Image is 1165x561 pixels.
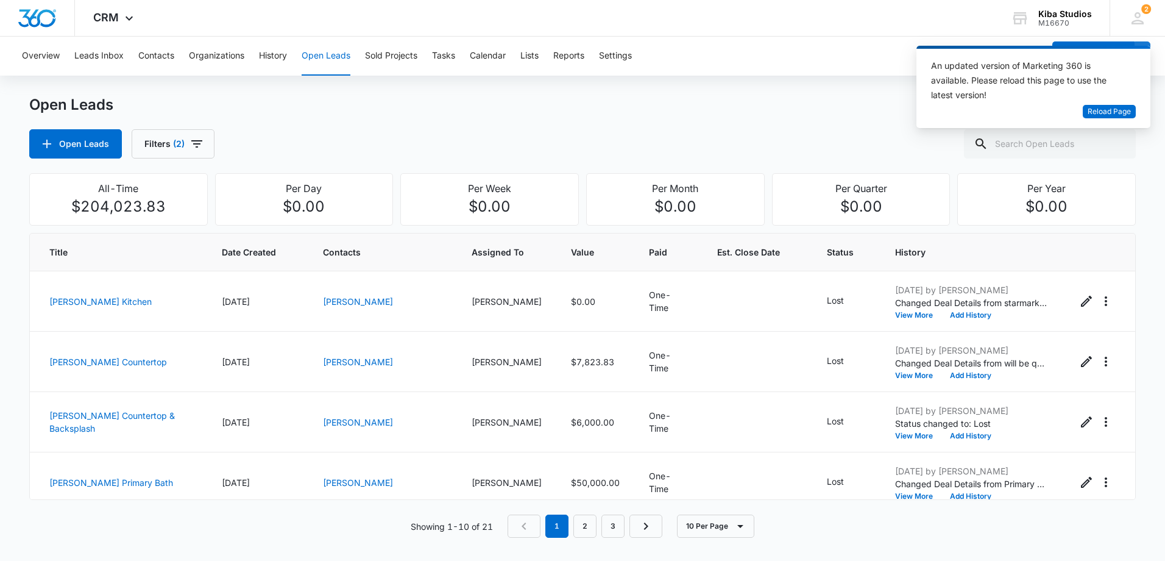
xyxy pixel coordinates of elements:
button: Settings [599,37,632,76]
button: Contacts [138,37,174,76]
span: [DATE] [222,417,250,427]
button: Leads Inbox [74,37,124,76]
p: Lost [827,475,844,488]
p: Per Year [965,181,1128,196]
p: Per Day [223,181,386,196]
p: Lost [827,294,844,307]
td: One-Time [634,332,703,392]
span: $6,000.00 [571,417,614,427]
div: [PERSON_NAME] [472,295,542,308]
p: $0.00 [965,196,1128,218]
button: Open Leads [29,129,122,159]
p: $0.00 [223,196,386,218]
span: Date Created [222,246,276,259]
div: An updated version of Marketing 360 is available. Please reload this page to use the latest version! [931,59,1121,102]
div: [PERSON_NAME] [472,476,542,489]
td: One-Time [634,452,703,513]
div: [PERSON_NAME] [472,356,542,368]
p: $0.00 [780,196,943,218]
span: Assigned To [472,246,542,259]
p: $0.00 [408,196,571,218]
span: $50,000.00 [571,477,620,488]
a: Page 2 [573,515,597,538]
button: Edit Open Lead [1077,412,1096,432]
span: 2 [1141,4,1151,14]
p: Per Week [408,181,571,196]
div: - - Select to Edit Field [827,475,866,490]
span: Paid [649,246,671,259]
span: Status [827,246,866,259]
span: CRM [93,11,119,24]
a: Page 3 [601,515,625,538]
p: Status changed to: Lost [895,417,1047,430]
button: Reports [553,37,584,76]
p: $204,023.83 [37,196,200,218]
span: Reload Page [1088,106,1131,118]
button: Overview [22,37,60,76]
td: One-Time [634,271,703,332]
button: Edit Open Lead [1077,291,1096,311]
p: Changed Deal Details from will be quoting soon, includes countertop, sink, faucet, and backsplash... [895,357,1047,370]
button: Lists [520,37,539,76]
div: notifications count [1141,4,1151,14]
button: Organizations [189,37,244,76]
div: account name [1038,9,1092,19]
span: [DATE] [222,477,250,488]
a: [PERSON_NAME] Countertop & Backsplash [49,410,175,434]
span: Value [571,246,602,259]
p: [DATE] by [PERSON_NAME] [895,465,1047,477]
a: [PERSON_NAME] [323,477,393,488]
span: [DATE] [222,357,250,367]
div: - - Select to Edit Field [827,415,866,429]
span: $0.00 [571,296,595,307]
p: Changed Deal Details from Primary bath, customer saw Kiba Studio ad on facebook, supposed to visi... [895,477,1047,490]
h1: Open Leads [29,96,113,114]
span: Title [49,246,175,259]
nav: Pagination [508,515,662,538]
button: 10 Per Page [677,515,754,538]
input: Search Open Leads [964,129,1136,159]
a: [PERSON_NAME] Kitchen [49,296,152,307]
a: [PERSON_NAME] Primary Bath [49,477,173,488]
button: Sold Projects [365,37,417,76]
button: Add History [941,493,1000,500]
a: [PERSON_NAME] [323,296,393,307]
button: History [259,37,287,76]
p: Per Month [594,181,757,196]
button: Add History [941,372,1000,379]
button: Calendar [470,37,506,76]
button: View More [895,372,941,379]
span: Contacts [323,246,442,259]
div: - - Select to Edit Field [827,354,866,369]
em: 1 [545,515,568,538]
button: Actions [1096,473,1116,492]
button: View More [895,493,941,500]
div: - - Select to Edit Field [827,294,866,309]
button: Add Contact [1052,41,1135,71]
p: All-Time [37,181,200,196]
p: Lost [827,354,844,367]
a: [PERSON_NAME] [323,417,393,427]
button: Tasks [432,37,455,76]
button: Add History [941,312,1000,319]
span: [DATE] [222,296,250,307]
button: Add History [941,432,1000,440]
span: Est. Close Date [717,246,780,259]
td: One-Time [634,392,703,452]
p: [DATE] by [PERSON_NAME] [895,404,1047,417]
a: Next Page [629,515,662,538]
button: Actions [1096,352,1116,371]
p: Lost [827,415,844,427]
p: Showing 1-10 of 21 [411,520,493,533]
button: Actions [1096,412,1116,432]
button: Edit Open Lead [1077,473,1096,492]
a: [PERSON_NAME] Countertop [49,357,167,367]
button: View More [895,432,941,440]
p: $0.00 [594,196,757,218]
p: [DATE] by [PERSON_NAME] [895,284,1047,296]
p: Per Quarter [780,181,943,196]
button: Edit Open Lead [1077,352,1096,371]
span: (2) [173,140,185,148]
span: History [895,246,1047,259]
p: Changed Deal Details from starmark doors and drawer fronts for custom built cabinets to be built ... [895,296,1047,309]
